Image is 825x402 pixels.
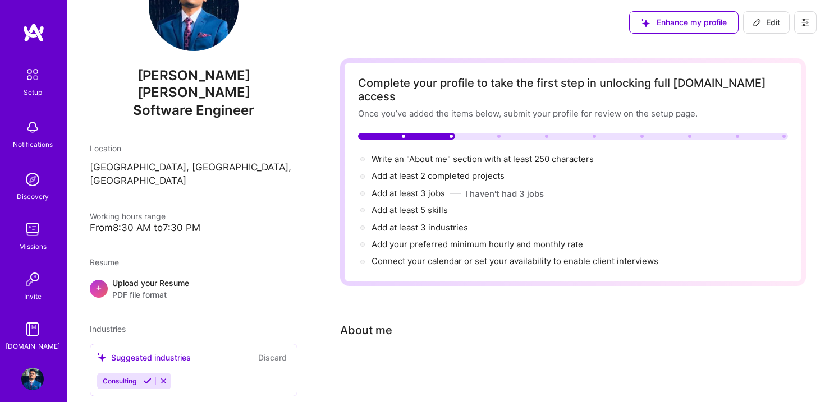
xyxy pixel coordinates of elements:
[21,218,44,241] img: teamwork
[21,268,44,290] img: Invite
[90,67,297,101] span: [PERSON_NAME] [PERSON_NAME]
[24,86,42,98] div: Setup
[6,340,60,352] div: [DOMAIN_NAME]
[90,142,297,154] div: Location
[13,138,53,150] div: Notifications
[358,76,788,103] div: Complete your profile to take the first step in unlocking full [DOMAIN_NAME] access
[97,353,107,362] i: icon SuggestedTeams
[753,17,780,28] span: Edit
[19,368,47,390] a: User Avatar
[21,116,44,138] img: bell
[372,205,448,215] span: Add at least 5 skills
[465,188,544,200] button: I haven't had 3 jobs
[24,290,42,302] div: Invite
[159,377,168,385] i: Reject
[112,289,189,301] span: PDF file format
[372,239,583,249] span: Add your preferred minimum hourly and monthly rate
[372,256,658,266] span: Connect your calendar or set your availability to enable client interviews
[22,22,45,43] img: logo
[255,351,290,364] button: Discard
[133,102,254,118] span: Software Engineer
[21,63,44,86] img: setup
[112,277,189,301] div: Upload your Resume
[103,377,136,385] span: Consulting
[90,161,297,188] p: [GEOGRAPHIC_DATA], [GEOGRAPHIC_DATA], [GEOGRAPHIC_DATA]
[372,170,505,181] span: Add at least 2 completed projects
[90,211,166,221] span: Working hours range
[90,324,126,334] span: Industries
[97,352,191,363] div: Suggested industries
[372,188,445,198] span: Add at least 3 jobs
[17,191,49,202] div: Discovery
[21,318,44,340] img: guide book
[743,11,790,34] button: Edit
[90,222,297,234] div: From 8:30 AM to 7:30 PM
[90,277,297,301] div: +Upload your ResumePDF file format
[95,281,102,293] span: +
[21,168,44,191] img: discovery
[372,154,596,164] span: Write an "About me" section with at least 250 characters
[90,257,119,267] span: Resume
[21,368,44,390] img: User Avatar
[340,322,392,339] div: About me
[19,241,47,252] div: Missions
[143,377,152,385] i: Accept
[372,222,468,233] span: Add at least 3 industries
[358,108,788,119] div: Once you’ve added the items below, submit your profile for review on the setup page.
